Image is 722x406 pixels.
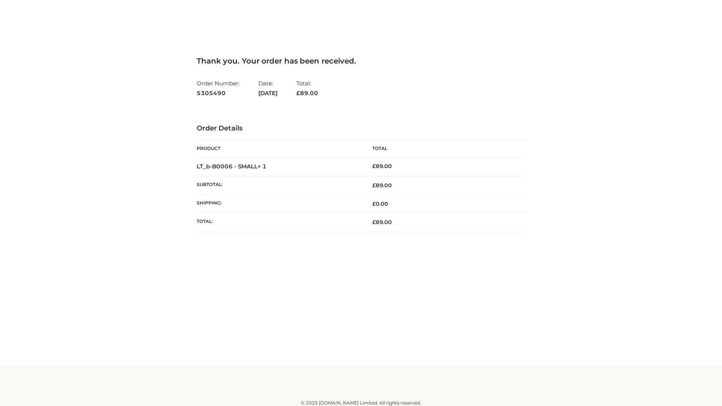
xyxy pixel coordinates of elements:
[296,89,318,97] span: 89.00
[258,77,278,100] li: Date:
[197,213,361,232] th: Total:
[258,88,278,98] strong: [DATE]
[372,219,376,226] span: £
[197,77,240,100] li: Order Number:
[372,182,376,189] span: £
[372,182,392,189] span: 89.00
[372,200,388,207] bdi: 0.00
[296,89,300,97] span: £
[197,124,525,133] h3: Order Details
[197,163,267,170] strong: LT_b-B0006 - SMALL
[361,140,525,157] th: Total
[197,56,525,65] h3: Thank you. Your order has been received.
[197,88,240,98] strong: 5305490
[197,140,361,157] th: Product
[372,219,392,226] span: 89.00
[372,163,392,170] bdi: 89.00
[197,195,361,213] th: Shipping:
[372,200,376,207] span: £
[197,176,361,194] th: Subtotal:
[372,163,376,170] span: £
[258,163,267,170] strong: × 1
[296,77,318,100] li: Total:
